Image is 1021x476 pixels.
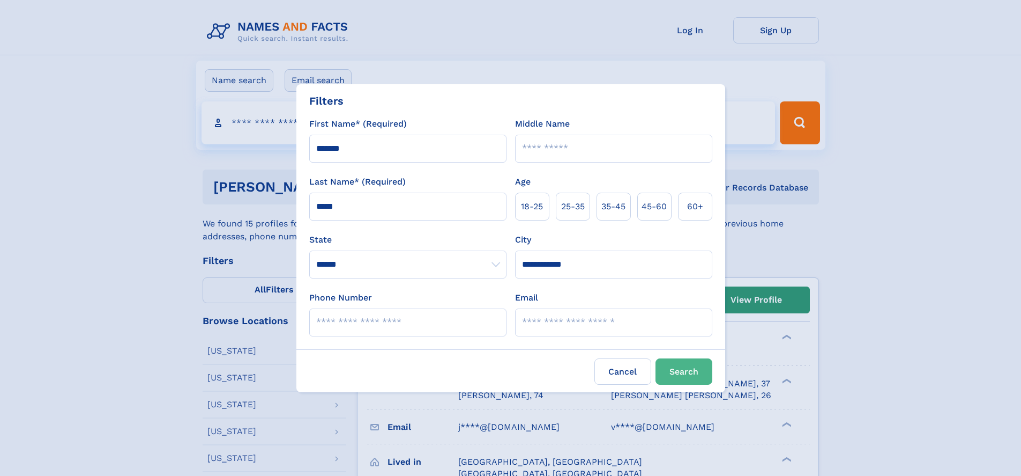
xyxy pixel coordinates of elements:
[515,175,531,188] label: Age
[515,118,570,130] label: Middle Name
[309,175,406,188] label: Last Name* (Required)
[515,233,531,246] label: City
[655,358,712,385] button: Search
[309,93,344,109] div: Filters
[687,200,703,213] span: 60+
[561,200,585,213] span: 25‑35
[309,291,372,304] label: Phone Number
[642,200,667,213] span: 45‑60
[594,358,651,385] label: Cancel
[515,291,538,304] label: Email
[309,118,407,130] label: First Name* (Required)
[601,200,625,213] span: 35‑45
[309,233,506,246] label: State
[521,200,543,213] span: 18‑25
